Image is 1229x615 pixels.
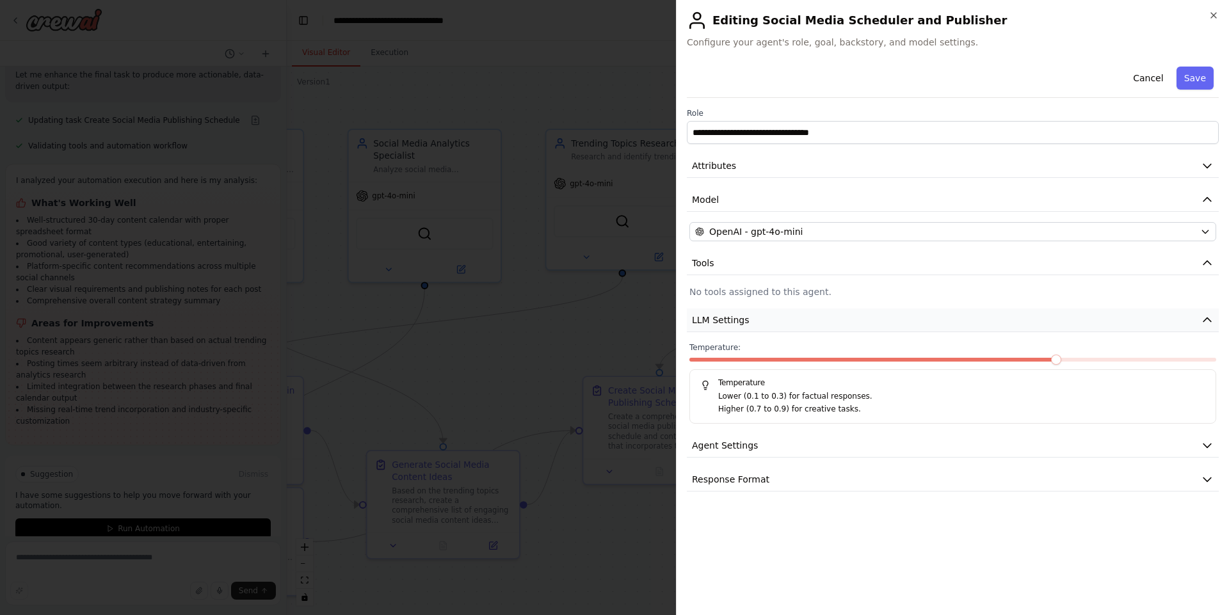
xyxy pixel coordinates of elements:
p: Higher (0.7 to 0.9) for creative tasks. [718,403,1205,416]
button: Cancel [1125,67,1171,90]
h5: Temperature [700,378,1205,388]
span: Attributes [692,159,736,172]
button: Save [1177,67,1214,90]
button: Response Format [687,468,1219,491]
span: Tools [692,257,714,269]
span: OpenAI - gpt-4o-mini [709,225,803,238]
p: No tools assigned to this agent. [689,285,1216,298]
span: Agent Settings [692,439,758,452]
span: Temperature: [689,342,741,353]
label: Role [687,108,1219,118]
span: Configure your agent's role, goal, backstory, and model settings. [687,36,1219,49]
p: Lower (0.1 to 0.3) for factual responses. [718,390,1205,403]
button: Model [687,188,1219,212]
button: Tools [687,252,1219,275]
span: Response Format [692,473,769,486]
span: Model [692,193,719,206]
button: Attributes [687,154,1219,178]
button: OpenAI - gpt-4o-mini [689,222,1216,241]
h2: Editing Social Media Scheduler and Publisher [687,10,1219,31]
button: Agent Settings [687,434,1219,458]
span: LLM Settings [692,314,750,326]
button: LLM Settings [687,308,1219,332]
